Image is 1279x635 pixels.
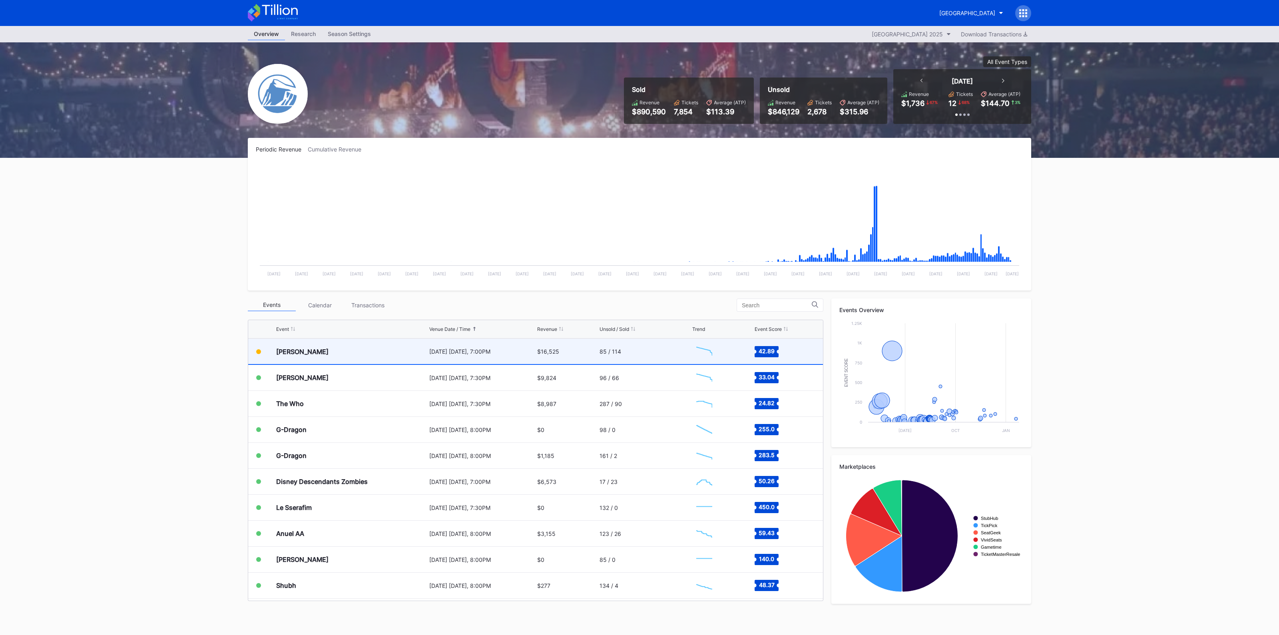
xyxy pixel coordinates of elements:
[759,374,775,380] text: 33.04
[957,271,970,276] text: [DATE]
[276,452,307,460] div: G-Dragon
[706,107,746,116] div: $113.39
[961,99,970,106] div: 68 %
[759,529,775,536] text: 59.43
[276,326,289,332] div: Event
[248,64,308,124] img: Devils-Logo.png
[872,31,943,38] div: [GEOGRAPHIC_DATA] 2025
[276,348,329,356] div: [PERSON_NAME]
[948,99,956,107] div: 12
[600,556,616,563] div: 85 / 0
[981,545,1002,549] text: Gametime
[626,271,639,276] text: [DATE]
[929,99,938,106] div: 67 %
[692,342,716,362] svg: Chart title
[276,555,329,563] div: [PERSON_NAME]
[460,271,474,276] text: [DATE]
[429,530,535,537] div: [DATE] [DATE], 8:00PM
[632,107,666,116] div: $890,590
[847,271,860,276] text: [DATE]
[898,428,912,433] text: [DATE]
[692,326,705,332] div: Trend
[840,107,879,116] div: $315.96
[692,498,716,518] svg: Chart title
[736,271,749,276] text: [DATE]
[983,56,1031,67] button: All Event Types
[988,91,1020,97] div: Average (ATP)
[600,348,621,355] div: 85 / 114
[276,374,329,382] div: [PERSON_NAME]
[537,452,554,459] div: $1,185
[981,523,998,528] text: TickPick
[874,271,887,276] text: [DATE]
[276,504,312,512] div: Le Sserafim
[276,581,296,589] div: Shubh
[759,347,775,354] text: 42.89
[692,549,716,569] svg: Chart title
[981,552,1020,557] text: TicketMasterResale
[248,28,285,40] div: Overview
[537,504,544,511] div: $0
[537,374,556,381] div: $9,824
[807,107,832,116] div: 2,678
[537,582,550,589] div: $277
[537,400,556,407] div: $8,987
[405,271,418,276] text: [DATE]
[516,271,529,276] text: [DATE]
[285,28,322,40] a: Research
[429,400,535,407] div: [DATE] [DATE], 7:30PM
[429,478,535,485] div: [DATE] [DATE], 7:00PM
[692,575,716,595] svg: Chart title
[429,556,535,563] div: [DATE] [DATE], 8:00PM
[1014,99,1021,106] div: 3 %
[537,348,559,355] div: $16,525
[952,77,973,85] div: [DATE]
[600,452,617,459] div: 161 / 2
[296,299,344,311] div: Calendar
[429,426,535,433] div: [DATE] [DATE], 8:00PM
[791,271,805,276] text: [DATE]
[429,374,535,381] div: [DATE] [DATE], 7:30PM
[248,299,296,311] div: Events
[957,29,1031,40] button: Download Transactions
[433,271,446,276] text: [DATE]
[839,319,1023,439] svg: Chart title
[768,86,879,94] div: Unsold
[323,271,336,276] text: [DATE]
[855,380,862,385] text: 500
[956,91,973,97] div: Tickets
[322,28,377,40] div: Season Settings
[600,478,618,485] div: 17 / 23
[537,426,544,433] div: $0
[537,530,556,537] div: $3,155
[839,307,1023,313] div: Events Overview
[759,478,775,484] text: 50.26
[429,348,535,355] div: [DATE] [DATE], 7:00PM
[759,581,774,588] text: 48.37
[308,146,368,153] div: Cumulative Revenue
[692,446,716,466] svg: Chart title
[256,146,308,153] div: Periodic Revenue
[768,107,799,116] div: $846,129
[344,299,392,311] div: Transactions
[901,99,924,107] div: $1,736
[692,472,716,492] svg: Chart title
[909,91,929,97] div: Revenue
[350,271,363,276] text: [DATE]
[543,271,556,276] text: [DATE]
[267,271,281,276] text: [DATE]
[600,530,621,537] div: 123 / 26
[844,358,849,387] text: Event Score
[276,478,368,486] div: Disney Descendants Zombies
[429,582,535,589] div: [DATE] [DATE], 8:00PM
[692,420,716,440] svg: Chart title
[537,556,544,563] div: $0
[537,478,556,485] div: $6,573
[537,326,557,332] div: Revenue
[815,100,832,106] div: Tickets
[984,271,998,276] text: [DATE]
[429,326,470,332] div: Venue Date / Time
[961,31,1027,38] div: Download Transactions
[839,476,1023,596] svg: Chart title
